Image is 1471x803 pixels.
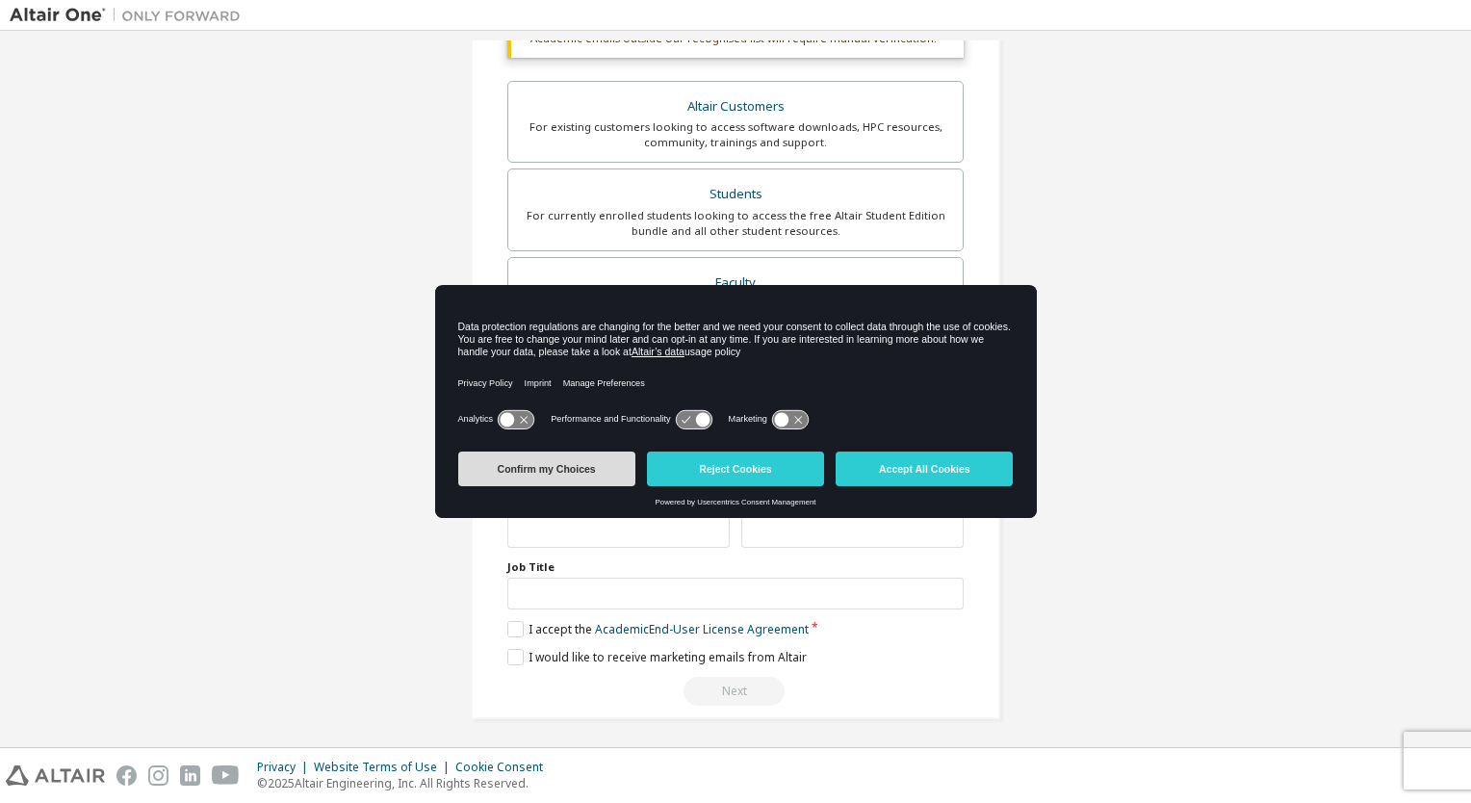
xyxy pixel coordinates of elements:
p: © 2025 Altair Engineering, Inc. All Rights Reserved. [257,775,555,791]
img: altair_logo.svg [6,765,105,786]
img: linkedin.svg [180,765,200,786]
div: Cookie Consent [455,760,555,775]
div: Students [520,181,951,208]
img: Altair One [10,6,250,25]
div: Altair Customers [520,93,951,120]
label: I accept the [507,621,809,637]
div: Read and acccept EULA to continue [507,677,964,706]
a: Academic End-User License Agreement [595,621,809,637]
div: For existing customers looking to access software downloads, HPC resources, community, trainings ... [520,119,951,150]
div: Website Terms of Use [314,760,455,775]
div: Faculty [520,270,951,297]
img: youtube.svg [212,765,240,786]
div: Privacy [257,760,314,775]
label: Job Title [507,559,964,575]
div: For currently enrolled students looking to access the free Altair Student Edition bundle and all ... [520,208,951,239]
label: I would like to receive marketing emails from Altair [507,649,807,665]
img: instagram.svg [148,765,168,786]
img: facebook.svg [116,765,137,786]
